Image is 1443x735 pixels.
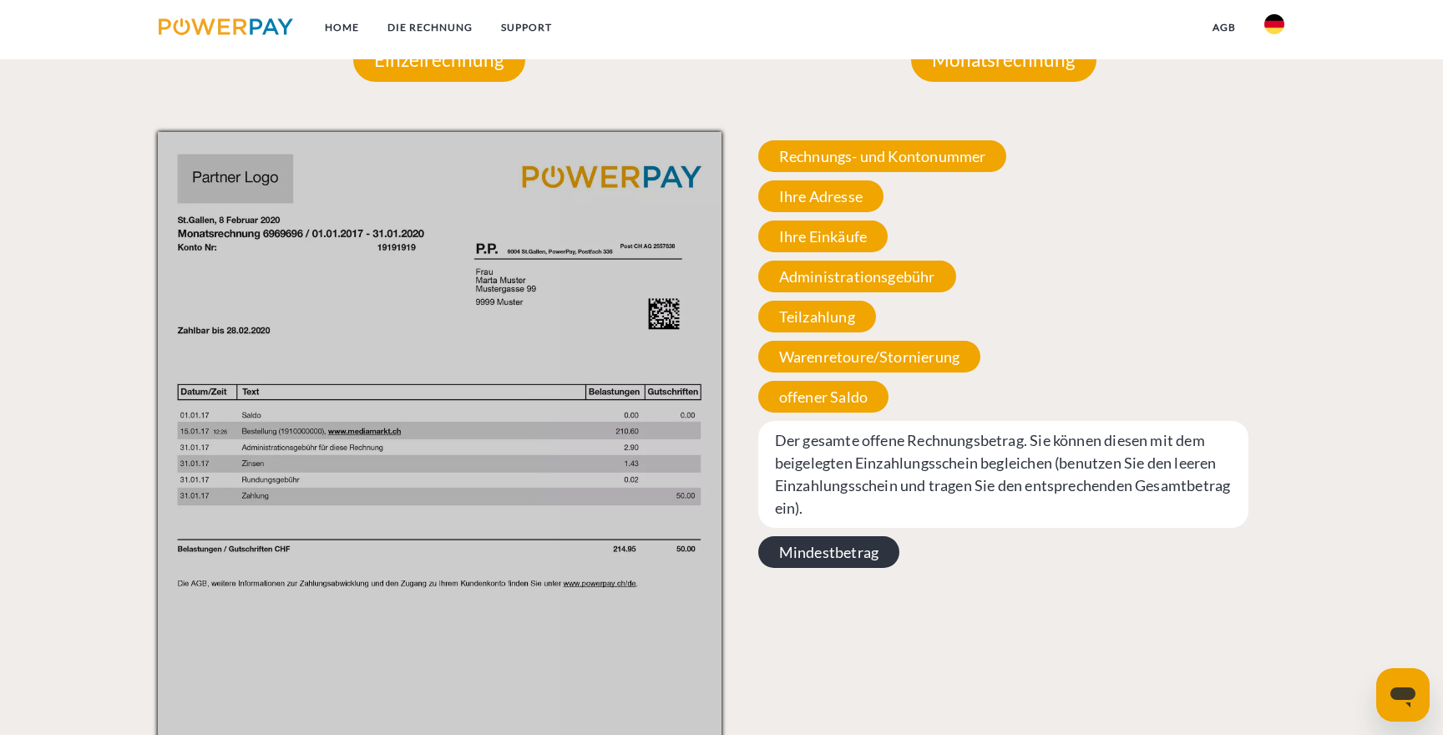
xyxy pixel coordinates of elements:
img: de [1264,14,1284,34]
span: Administrationsgebühr [758,261,956,292]
a: agb [1198,13,1250,43]
span: Der gesamte offene Rechnungsbetrag. Sie können diesen mit dem beigelegten Einzahlungsschein begle... [758,421,1249,528]
p: Einzelrechnung [353,38,525,83]
img: logo-powerpay.svg [159,18,293,35]
a: Home [311,13,373,43]
span: Ihre Einkäufe [758,220,888,252]
a: SUPPORT [487,13,566,43]
span: Warenretoure/Stornierung [758,341,980,373]
span: Mindestbetrag [758,536,899,568]
a: DIE RECHNUNG [373,13,487,43]
span: Teilzahlung [758,301,876,332]
iframe: Schaltfläche zum Öffnen des Messaging-Fensters [1376,668,1430,722]
p: Monatsrechnung [911,38,1096,83]
span: Rechnungs- und Kontonummer [758,140,1007,172]
span: Ihre Adresse [758,180,884,212]
span: offener Saldo [758,381,889,413]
